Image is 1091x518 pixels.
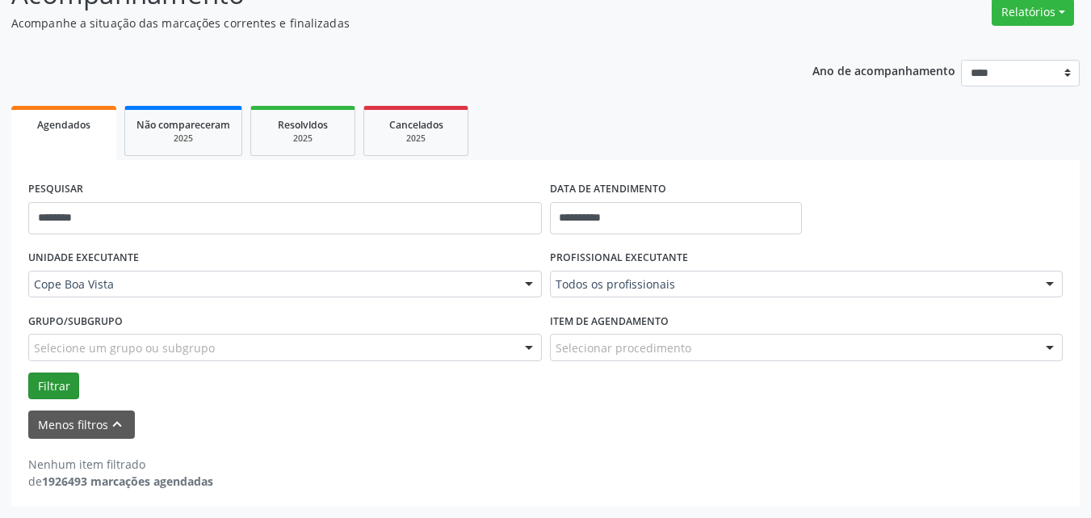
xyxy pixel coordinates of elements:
[11,15,759,32] p: Acompanhe a situação das marcações correntes e finalizadas
[37,118,90,132] span: Agendados
[28,309,123,334] label: Grupo/Subgrupo
[34,339,215,356] span: Selecione um grupo ou subgrupo
[556,276,1030,293] span: Todos os profissionais
[262,133,343,145] div: 2025
[550,177,666,202] label: DATA DE ATENDIMENTO
[42,474,213,489] strong: 1926493 marcações agendadas
[28,411,135,439] button: Menos filtroskeyboard_arrow_up
[550,246,688,271] label: PROFISSIONAL EXECUTANTE
[376,133,456,145] div: 2025
[28,373,79,400] button: Filtrar
[278,118,328,132] span: Resolvidos
[28,473,213,490] div: de
[389,118,443,132] span: Cancelados
[28,177,83,202] label: PESQUISAR
[812,60,955,80] p: Ano de acompanhamento
[550,309,669,334] label: Item de agendamento
[136,133,230,145] div: 2025
[556,339,691,356] span: Selecionar procedimento
[108,415,126,433] i: keyboard_arrow_up
[34,276,509,293] span: Cope Boa Vista
[28,246,139,271] label: UNIDADE EXECUTANTE
[136,118,230,132] span: Não compareceram
[28,456,213,473] div: Nenhum item filtrado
